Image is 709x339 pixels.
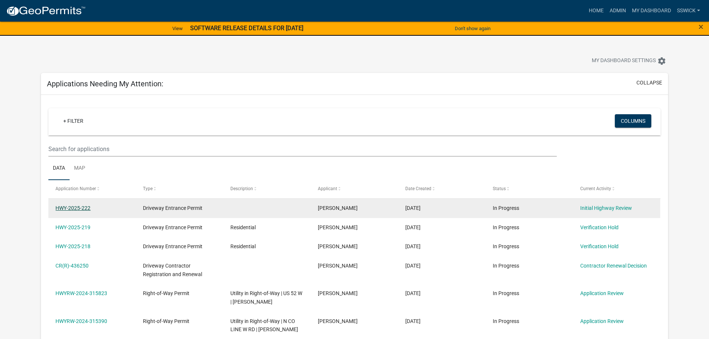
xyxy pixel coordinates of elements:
[493,205,519,211] span: In Progress
[55,205,90,211] a: HWY-2025-222
[55,224,90,230] a: HWY-2025-219
[493,290,519,296] span: In Progress
[580,243,619,249] a: Verification Hold
[318,205,358,211] span: Shane Weist
[493,224,519,230] span: In Progress
[573,180,660,198] datatable-header-cell: Current Activity
[580,290,624,296] a: Application Review
[318,318,358,324] span: Dylan Garrison
[592,57,656,65] span: My Dashboard Settings
[230,186,253,191] span: Description
[699,22,703,32] span: ×
[143,290,189,296] span: Right-of-Way Permit
[136,180,223,198] datatable-header-cell: Type
[55,318,107,324] a: HWYRW-2024-315390
[405,290,421,296] span: 09/24/2024
[143,263,202,277] span: Driveway Contractor Registration and Renewal
[615,114,651,128] button: Columns
[580,205,632,211] a: Initial Highway Review
[318,186,337,191] span: Applicant
[586,54,672,68] button: My Dashboard Settingssettings
[629,4,674,18] a: My Dashboard
[143,186,153,191] span: Type
[223,180,311,198] datatable-header-cell: Description
[485,180,573,198] datatable-header-cell: Status
[405,318,421,324] span: 09/24/2024
[636,79,662,87] button: collapse
[586,4,607,18] a: Home
[580,263,647,269] a: Contractor Renewal Decision
[405,186,431,191] span: Date Created
[48,141,556,157] input: Search for applications
[405,243,421,249] span: 10/03/2025
[493,186,506,191] span: Status
[230,290,302,305] span: Utility in Right-of-Way | US 52 W | Dylan Garrison
[318,290,358,296] span: Dylan Garrison
[55,186,96,191] span: Application Number
[493,318,519,324] span: In Progress
[57,114,89,128] a: + Filter
[55,290,107,296] a: HWYRW-2024-315823
[190,25,303,32] strong: SOFTWARE RELEASE DETAILS FOR [DATE]
[318,224,358,230] span: Shane Weist
[47,79,163,88] h5: Applications Needing My Attention:
[398,180,486,198] datatable-header-cell: Date Created
[169,22,186,35] a: View
[580,318,624,324] a: Application Review
[48,180,136,198] datatable-header-cell: Application Number
[143,243,202,249] span: Driveway Entrance Permit
[405,224,421,230] span: 10/03/2025
[55,263,89,269] a: CR(R)-436250
[230,243,256,249] span: Residential
[405,205,421,211] span: 10/07/2025
[674,4,703,18] a: sswick
[405,263,421,269] span: 06/16/2025
[143,205,202,211] span: Driveway Entrance Permit
[580,186,611,191] span: Current Activity
[580,224,619,230] a: Verification Hold
[657,57,666,65] i: settings
[452,22,494,35] button: Don't show again
[699,22,703,31] button: Close
[230,224,256,230] span: Residential
[607,4,629,18] a: Admin
[311,180,398,198] datatable-header-cell: Applicant
[48,157,70,180] a: Data
[143,318,189,324] span: Right-of-Way Permit
[143,224,202,230] span: Driveway Entrance Permit
[493,263,519,269] span: In Progress
[55,243,90,249] a: HWY-2025-218
[493,243,519,249] span: In Progress
[318,263,358,269] span: Anthony Hardebeck
[318,243,358,249] span: Shane Weist
[70,157,90,180] a: Map
[230,318,298,333] span: Utility in Right-of-Way | N CO LINE W RD | Dylan Garrison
